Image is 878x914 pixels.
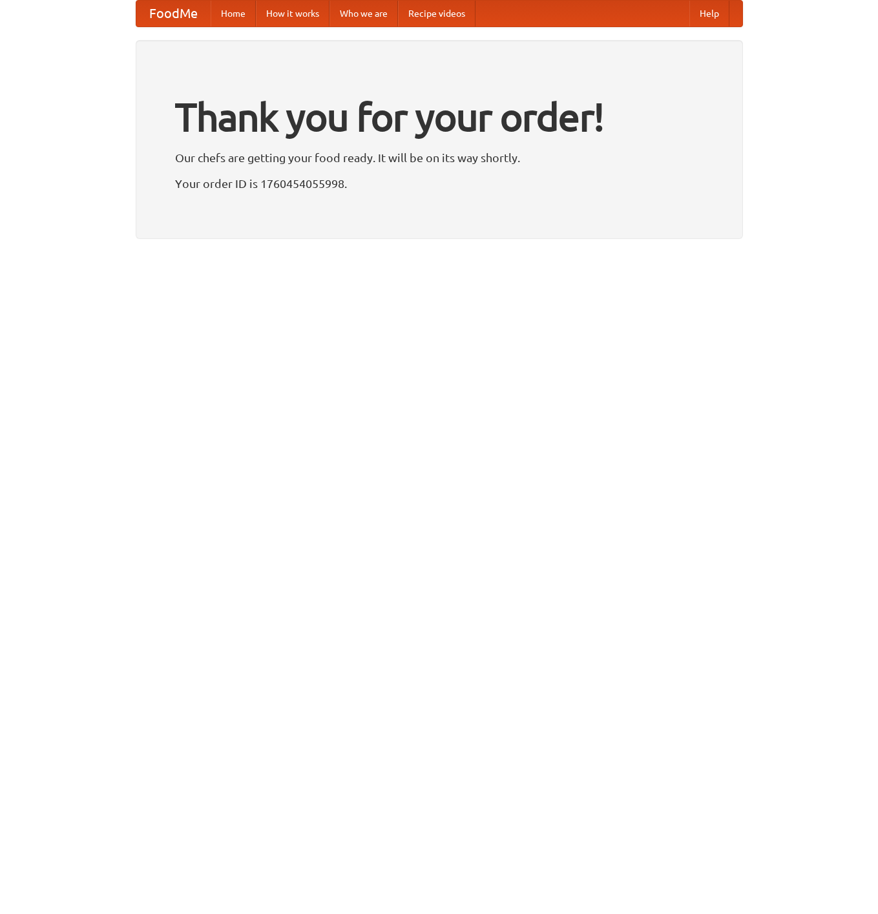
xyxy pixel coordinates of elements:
a: How it works [256,1,329,26]
a: Recipe videos [398,1,476,26]
a: Help [689,1,729,26]
a: Home [211,1,256,26]
h1: Thank you for your order! [175,86,704,148]
a: FoodMe [136,1,211,26]
p: Your order ID is 1760454055998. [175,174,704,193]
a: Who we are [329,1,398,26]
p: Our chefs are getting your food ready. It will be on its way shortly. [175,148,704,167]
